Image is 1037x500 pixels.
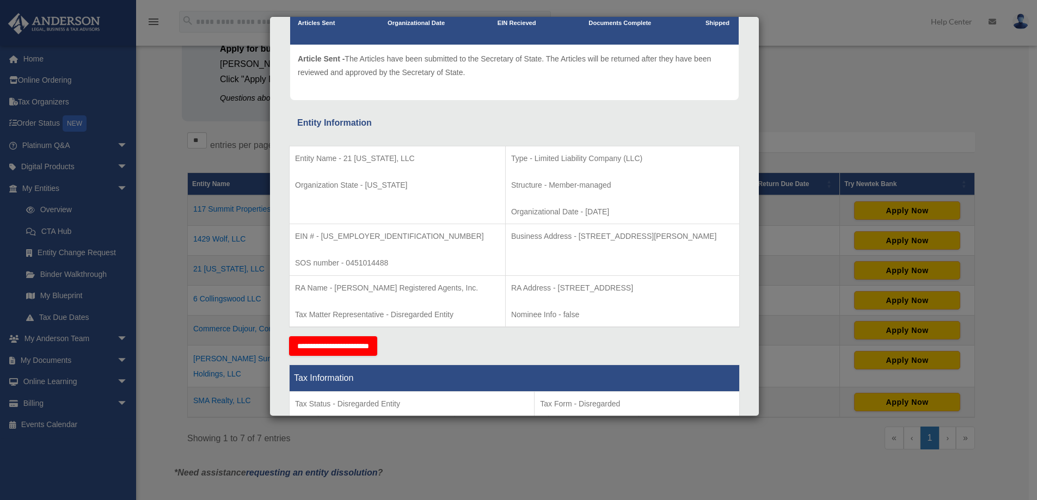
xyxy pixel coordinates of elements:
td: Tax Period Type - Calendar Year [290,392,535,472]
p: Structure - Member-managed [511,178,734,192]
th: Tax Information [290,365,740,392]
p: EIN Recieved [498,18,536,29]
p: RA Address - [STREET_ADDRESS] [511,281,734,295]
p: The Articles have been submitted to the Secretary of State. The Articles will be returned after t... [298,52,731,79]
p: Organizational Date - [DATE] [511,205,734,219]
p: Articles Sent [298,18,335,29]
p: Type - Limited Liability Company (LLC) [511,152,734,165]
p: Organization State - [US_STATE] [295,178,500,192]
p: SOS number - 0451014488 [295,256,500,270]
div: Entity Information [297,115,732,131]
p: Entity Name - 21 [US_STATE], LLC [295,152,500,165]
span: Article Sent - [298,54,345,63]
p: RA Name - [PERSON_NAME] Registered Agents, Inc. [295,281,500,295]
p: EIN # - [US_EMPLOYER_IDENTIFICATION_NUMBER] [295,230,500,243]
p: Documents Complete [588,18,651,29]
p: Shipped [704,18,731,29]
p: Tax Status - Disregarded Entity [295,397,529,411]
p: Nominee Info - false [511,308,734,322]
p: Tax Matter Representative - Disregarded Entity [295,308,500,322]
p: Organizational Date [388,18,445,29]
p: Business Address - [STREET_ADDRESS][PERSON_NAME] [511,230,734,243]
p: Tax Form - Disregarded [540,397,734,411]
